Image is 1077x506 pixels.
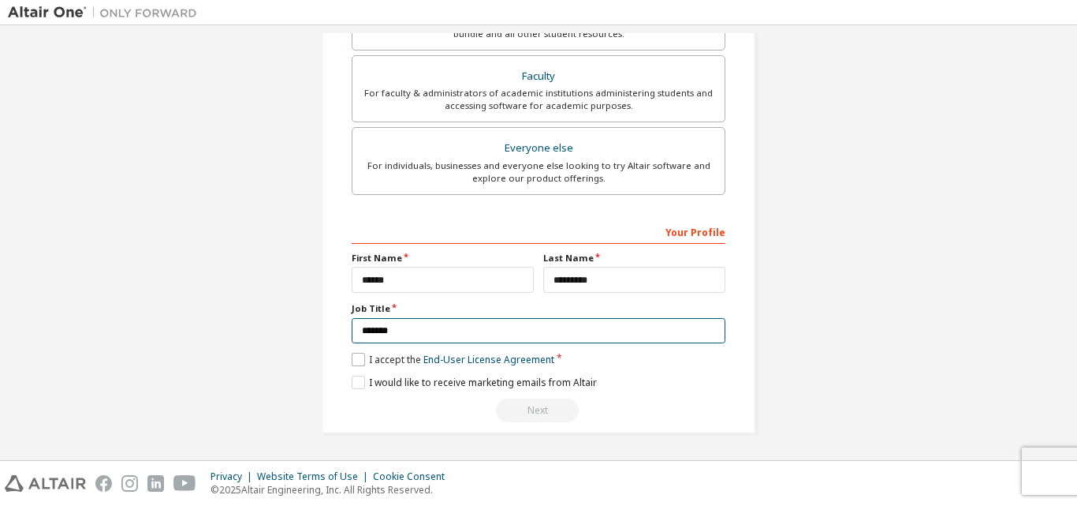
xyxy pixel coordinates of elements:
div: Your Profile [352,219,725,244]
label: Job Title [352,302,725,315]
div: Read and acccept EULA to continue [352,399,725,422]
p: © 2025 Altair Engineering, Inc. All Rights Reserved. [211,483,454,497]
img: altair_logo.svg [5,475,86,492]
div: Everyone else [362,137,715,159]
div: Cookie Consent [373,470,454,483]
div: Privacy [211,470,257,483]
div: For faculty & administrators of academic institutions administering students and accessing softwa... [362,87,715,112]
img: Altair One [8,5,205,21]
div: Website Terms of Use [257,470,373,483]
img: instagram.svg [121,475,138,492]
img: facebook.svg [95,475,112,492]
label: I accept the [352,353,554,366]
label: First Name [352,252,534,264]
div: Faculty [362,66,715,88]
div: For individuals, businesses and everyone else looking to try Altair software and explore our prod... [362,159,715,185]
label: Last Name [543,252,725,264]
img: linkedin.svg [147,475,164,492]
label: I would like to receive marketing emails from Altair [352,376,597,389]
img: youtube.svg [173,475,196,492]
a: End-User License Agreement [423,353,554,366]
